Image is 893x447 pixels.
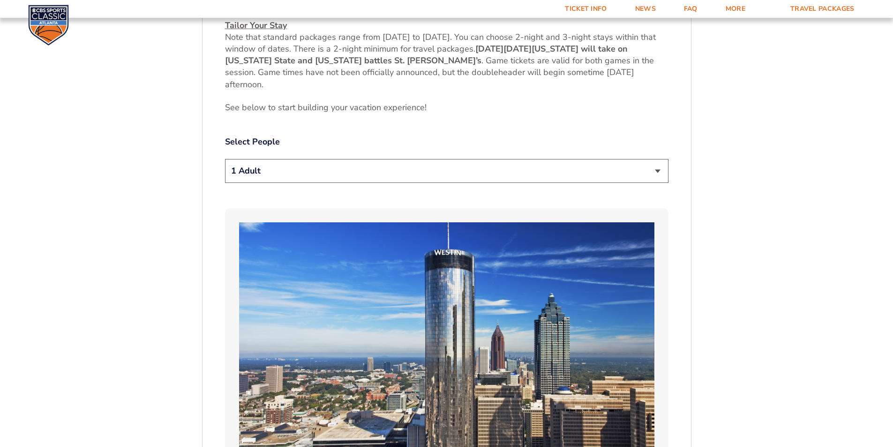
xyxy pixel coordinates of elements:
strong: [US_STATE] will take on [US_STATE] State and [US_STATE] battles St. [PERSON_NAME]’s [225,43,628,66]
label: Select People [225,136,668,148]
span: xperience! [388,102,427,113]
img: CBS Sports Classic [28,5,69,45]
p: See below to start building your vacation e [225,102,668,114]
strong: [DATE][DATE] [475,43,532,54]
u: Tailor Your Stay [225,20,287,31]
span: Note that standard packages range from [DATE] to [DATE]. You can choose 2-night and 3-night stays... [225,31,656,54]
span: . Game tickets are valid for both games in the session. Game times have not been officially annou... [225,55,654,90]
